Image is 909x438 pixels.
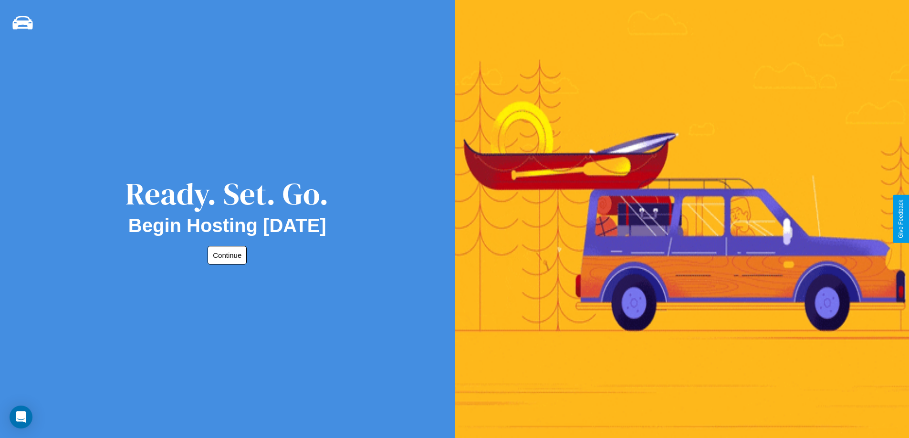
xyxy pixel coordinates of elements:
div: Ready. Set. Go. [125,173,329,215]
div: Open Intercom Messenger [10,406,32,428]
div: Give Feedback [898,200,904,238]
h2: Begin Hosting [DATE] [128,215,326,236]
button: Continue [208,246,247,265]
